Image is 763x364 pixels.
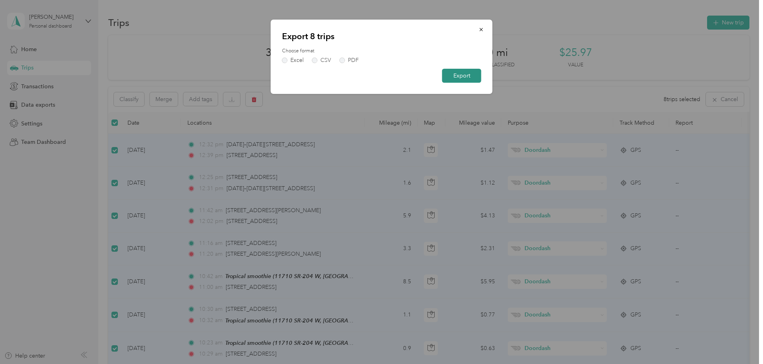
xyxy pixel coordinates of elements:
[282,48,481,55] label: Choose format
[442,69,481,83] button: Export
[348,58,359,63] div: PDF
[290,58,304,63] div: Excel
[282,31,481,42] p: Export 8 trips
[718,319,763,364] iframe: Everlance-gr Chat Button Frame
[320,58,331,63] div: CSV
